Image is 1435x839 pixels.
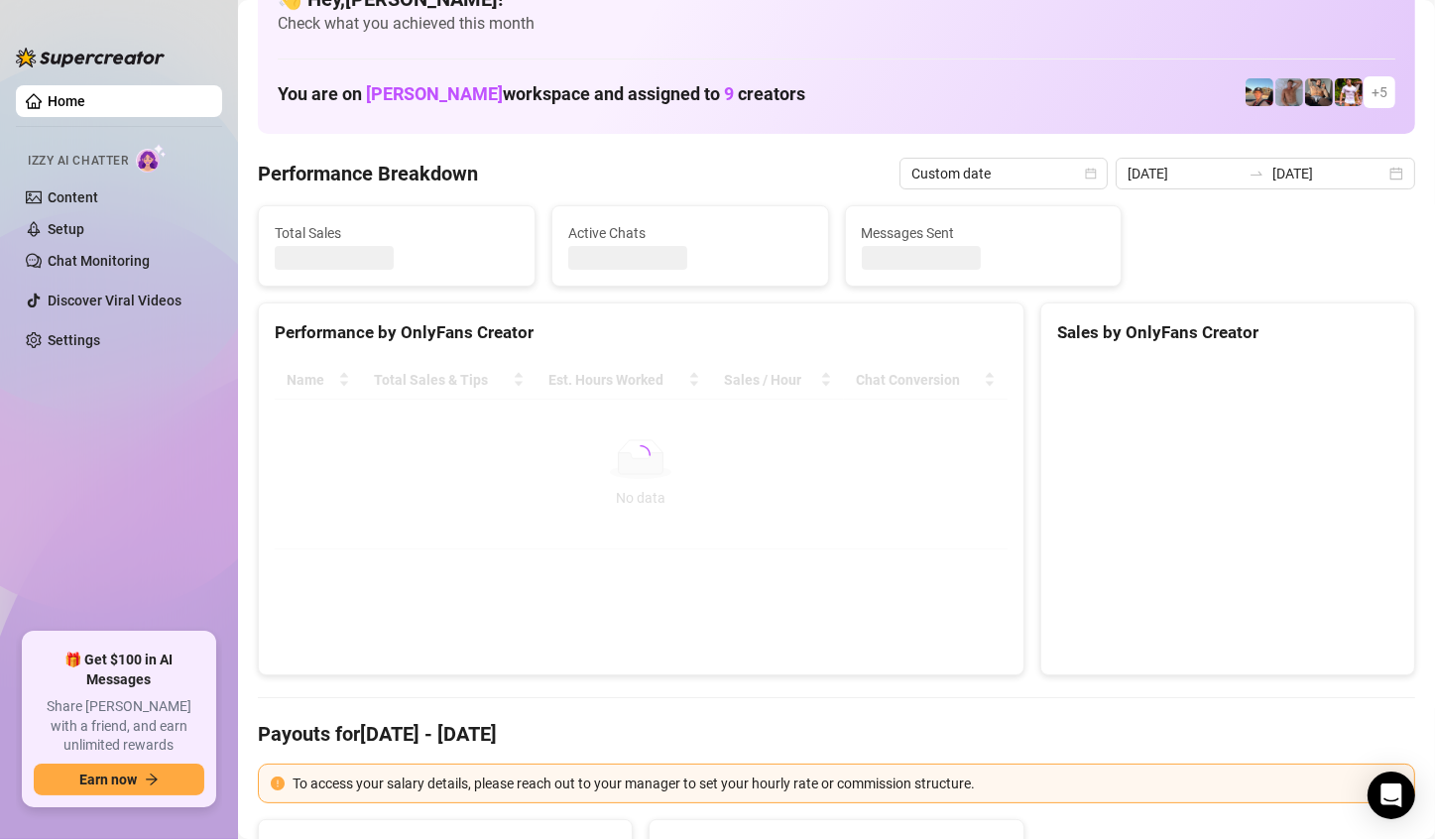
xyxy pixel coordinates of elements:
span: calendar [1085,168,1097,180]
img: AI Chatter [136,144,167,173]
div: Sales by OnlyFans Creator [1057,319,1398,346]
span: Earn now [79,772,137,787]
span: [PERSON_NAME] [366,83,503,104]
h1: You are on workspace and assigned to creators [278,83,805,105]
a: Settings [48,332,100,348]
span: swap-right [1249,166,1264,181]
span: Izzy AI Chatter [28,152,128,171]
div: To access your salary details, please reach out to your manager to set your hourly rate or commis... [293,773,1402,794]
img: George [1305,78,1333,106]
h4: Performance Breakdown [258,160,478,187]
span: Custom date [911,159,1096,188]
a: Setup [48,221,84,237]
span: Share [PERSON_NAME] with a friend, and earn unlimited rewards [34,697,204,756]
input: End date [1272,163,1385,184]
h4: Payouts for [DATE] - [DATE] [258,720,1415,748]
span: 9 [724,83,734,104]
span: Messages Sent [862,222,1106,244]
div: Performance by OnlyFans Creator [275,319,1008,346]
img: Zach [1246,78,1273,106]
input: Start date [1128,163,1241,184]
div: Open Intercom Messenger [1368,772,1415,819]
img: Joey [1275,78,1303,106]
span: Check what you achieved this month [278,13,1395,35]
img: logo-BBDzfeDw.svg [16,48,165,67]
span: to [1249,166,1264,181]
img: Hector [1335,78,1363,106]
span: 🎁 Get $100 in AI Messages [34,651,204,689]
span: Active Chats [568,222,812,244]
a: Chat Monitoring [48,253,150,269]
span: loading [631,445,651,465]
a: Content [48,189,98,205]
span: Total Sales [275,222,519,244]
span: arrow-right [145,773,159,786]
button: Earn nowarrow-right [34,764,204,795]
span: exclamation-circle [271,777,285,790]
a: Discover Viral Videos [48,293,181,308]
span: + 5 [1372,81,1387,103]
a: Home [48,93,85,109]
